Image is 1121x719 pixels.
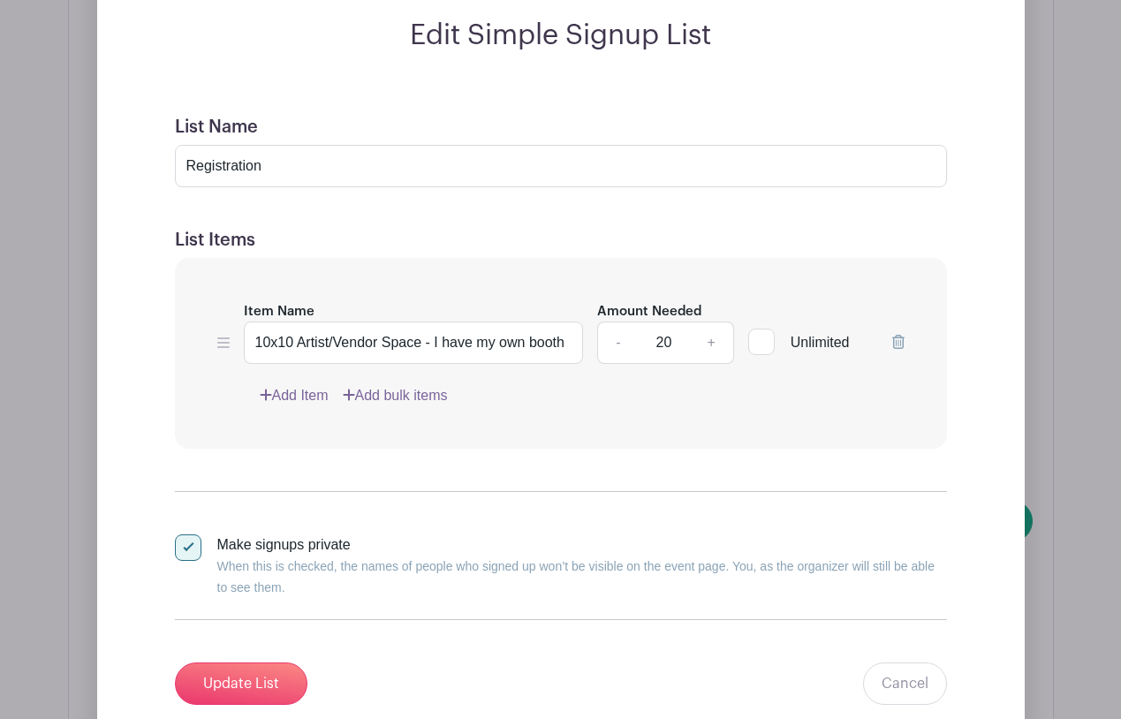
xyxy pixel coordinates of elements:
a: + [689,322,733,364]
label: Item Name [244,302,314,322]
h2: Edit Simple Signup List [154,19,968,52]
a: Cancel [863,662,947,705]
a: Add Item [260,385,329,406]
small: When this is checked, the names of people who signed up won’t be visible on the event page. You, ... [217,559,935,594]
span: Unlimited [791,335,850,350]
input: e.g. Snacks or Check-in Attendees [244,322,584,364]
input: Update List [175,662,307,705]
h5: List Items [175,230,947,251]
a: - [597,322,638,364]
div: Make signups private [217,534,947,598]
label: List Name [175,117,258,138]
a: Add bulk items [343,385,448,406]
label: Amount Needed [597,302,701,322]
input: e.g. Things or volunteers we need for the event [175,145,947,187]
